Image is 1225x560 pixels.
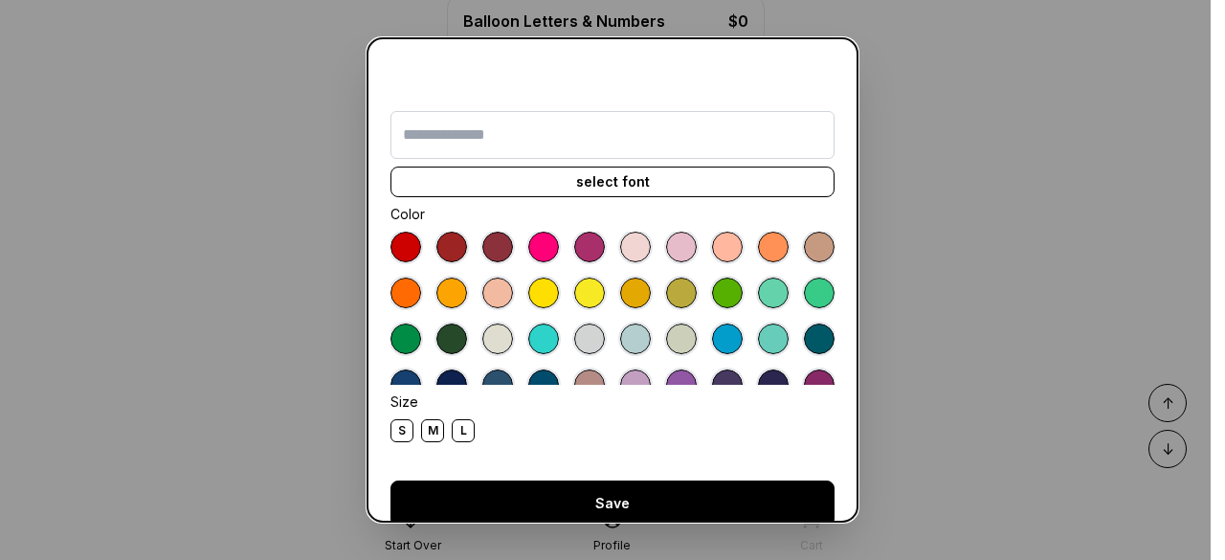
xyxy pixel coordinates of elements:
[390,481,835,526] div: Save
[452,419,475,442] div: L
[421,419,444,442] div: M
[390,392,835,412] div: Size
[390,205,835,224] div: Color
[390,167,835,197] div: select font
[390,419,413,442] div: S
